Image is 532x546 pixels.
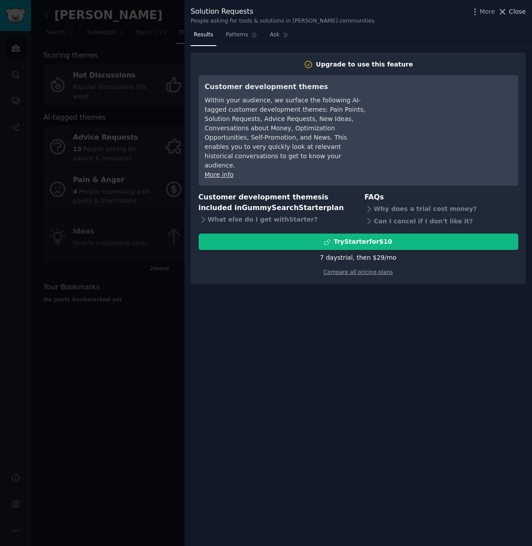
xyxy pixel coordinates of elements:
[194,31,213,39] span: Results
[316,60,413,69] div: Upgrade to use this feature
[199,234,518,250] button: TryStarterfor$10
[333,237,392,246] div: Try Starter for $10
[226,31,248,39] span: Patterns
[379,82,512,148] iframe: YouTube video player
[205,96,367,170] div: Within your audience, we surface the following AI-tagged customer development themes: Pain Points...
[364,192,518,203] h3: FAQs
[498,7,526,16] button: Close
[191,28,216,46] a: Results
[267,28,292,46] a: Ask
[480,7,495,16] span: More
[324,269,393,275] a: Compare all pricing plans
[364,215,518,227] div: Can I cancel if I don't like it?
[364,203,518,215] div: Why does a trial cost money?
[199,192,352,214] h3: Customer development themes is included in plan
[470,7,495,16] button: More
[223,28,260,46] a: Patterns
[205,171,234,178] a: More info
[191,6,375,17] div: Solution Requests
[270,31,280,39] span: Ask
[199,214,352,226] div: What else do I get with Starter ?
[205,82,367,93] h3: Customer development themes
[242,203,326,212] span: GummySearch Starter
[509,7,526,16] span: Close
[320,253,397,262] div: 7 days trial, then $ 29 /mo
[191,17,375,25] div: People asking for tools & solutions in [PERSON_NAME] communities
